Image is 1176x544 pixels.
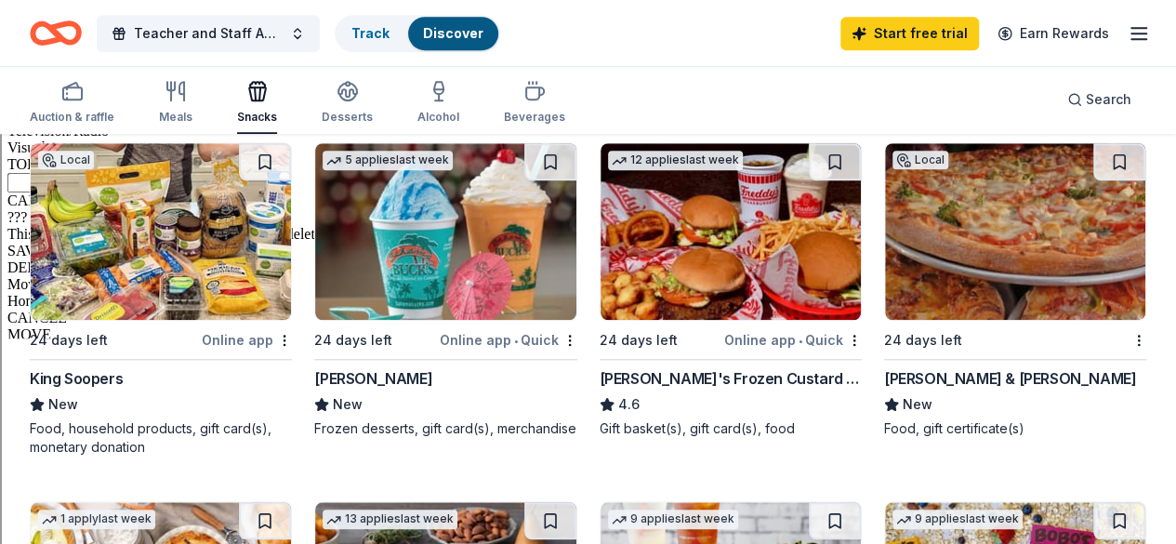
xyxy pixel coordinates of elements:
div: Magazine [7,295,1169,312]
div: Sort A > Z [7,44,1169,60]
div: Add Outline Template [7,245,1169,261]
div: Home [7,7,389,24]
a: Home [30,11,82,55]
div: Print [7,228,1169,245]
div: SAVE AND GO HOME [7,448,1169,465]
button: Meals [159,73,192,134]
button: Beverages [504,73,565,134]
div: Auction & raffle [30,110,114,125]
div: CANCEL [7,398,1169,415]
div: Newspaper [7,312,1169,328]
div: Desserts [322,110,373,125]
button: TrackDiscover [335,15,500,52]
div: Delete [7,94,1169,111]
div: Sort New > Old [7,60,1169,77]
button: Alcohol [417,73,459,134]
div: Alcohol [417,110,459,125]
button: Desserts [322,73,373,134]
div: Options [7,111,1169,127]
div: Move To ... [7,161,1169,178]
div: This outline has no content. Would you like to delete it? [7,431,1169,448]
button: Search [1052,81,1146,118]
button: Snacks [237,73,277,134]
div: Beverages [504,110,565,125]
span: Teacher and Staff Appreciation [134,22,283,45]
a: Track [351,25,390,41]
input: Search outlines [7,24,172,44]
div: Sign out [7,127,1169,144]
div: ??? [7,415,1169,431]
button: Teacher and Staff Appreciation [97,15,320,52]
div: Move To ... [7,77,1169,94]
div: Search for Source [7,261,1169,278]
div: CANCEL [7,515,1169,532]
a: Discover [423,25,483,41]
button: Auction & raffle [30,73,114,134]
div: TODO: put dlg title [7,362,1169,378]
div: Download [7,211,1169,228]
div: Move to ... [7,482,1169,498]
a: Earn Rewards [986,17,1120,50]
div: Meals [159,110,192,125]
div: Television/Radio [7,328,1169,345]
div: Visual Art [7,345,1169,362]
div: Journal [7,278,1169,295]
div: DELETE [7,465,1169,482]
div: Rename [7,144,1169,161]
div: Snacks [237,110,277,125]
div: Delete [7,178,1169,194]
div: Rename Outline [7,194,1169,211]
div: Home [7,498,1169,515]
span: Search [1086,88,1131,111]
a: Start free trial [840,17,979,50]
